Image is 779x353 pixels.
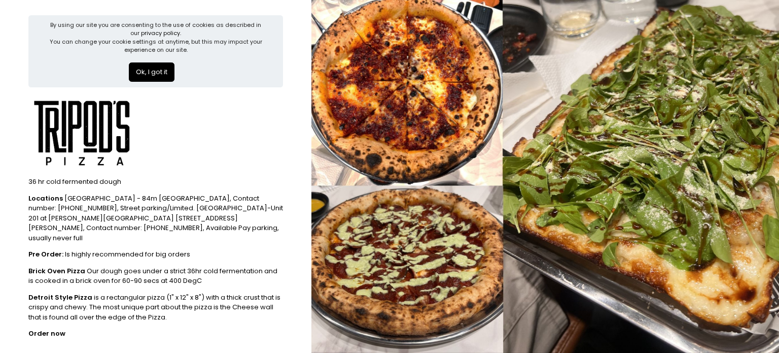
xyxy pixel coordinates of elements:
div: [GEOGRAPHIC_DATA] - 84m [GEOGRAPHIC_DATA], Contact number: [PHONE_NUMBER], Street parking/Limited... [28,194,283,243]
div: 36 hr cold fermented dough [28,177,283,187]
b: Locations [28,194,63,203]
div: is a rectangular pizza (1" x 12" x 8") with a thick crust that is crispy and chewy. The most uniq... [28,293,283,323]
div: Our dough goes under a strict 36hr cold fermentation and is cooked in a brick oven for 60-90 secs... [28,266,283,286]
b: Pre Order: [28,249,63,259]
div: Order now [28,329,283,339]
b: Detroit Style Pizza [28,293,92,302]
b: Brick Oven Pizza [28,266,85,276]
a: privacy policy. [141,29,181,37]
img: Tripod's Pizza [28,94,136,170]
div: By using our site you are consenting to the use of cookies as described in our You can change you... [46,21,266,54]
button: Ok, I got it [129,62,174,82]
div: Is highly recommended for big orders [28,249,283,260]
